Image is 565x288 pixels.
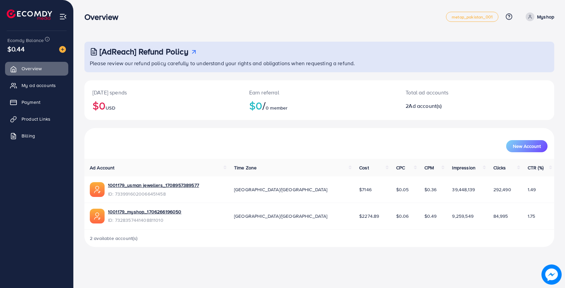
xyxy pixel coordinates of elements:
span: Ad Account [90,164,115,171]
span: [GEOGRAPHIC_DATA]/[GEOGRAPHIC_DATA] [234,186,328,193]
span: Ad account(s) [409,102,442,110]
span: metap_pakistan_001 [452,15,493,19]
img: ic-ads-acc.e4c84228.svg [90,182,105,197]
span: $0.49 [424,213,437,219]
p: Myshop [537,13,554,21]
span: ID: 7339916020066451458 [108,191,199,197]
span: $7146 [359,186,372,193]
img: menu [59,13,67,20]
p: Total ad accounts [406,88,507,96]
span: / [262,98,266,113]
span: $0.06 [396,213,409,219]
span: $0.36 [424,186,437,193]
span: My ad accounts [22,82,56,89]
img: ic-ads-acc.e4c84228.svg [90,209,105,223]
span: $0.44 [7,44,25,54]
span: Time Zone [234,164,257,171]
span: 84,995 [493,213,508,219]
a: My ad accounts [5,79,68,92]
span: New Account [513,144,541,149]
span: Overview [22,65,42,72]
h2: $0 [249,99,390,112]
img: logo [7,9,52,20]
span: Clicks [493,164,506,171]
a: 1001179_myshop_1706266196050 [108,208,181,215]
span: ID: 7328357441408811010 [108,217,181,223]
h2: $0 [92,99,233,112]
img: image [541,264,562,285]
h3: Overview [84,12,124,22]
a: Overview [5,62,68,75]
span: [GEOGRAPHIC_DATA]/[GEOGRAPHIC_DATA] [234,213,328,219]
p: [DATE] spends [92,88,233,96]
a: 1001179_usman jewellers_1708957389577 [108,182,199,189]
span: Ecomdy Balance [7,37,44,44]
span: $0.05 [396,186,409,193]
span: Payment [22,99,40,106]
h3: [AdReach] Refund Policy [100,47,188,56]
span: $2274.89 [359,213,379,219]
span: 1.75 [528,213,535,219]
span: Product Links [22,116,50,122]
span: CPC [396,164,405,171]
span: Cost [359,164,369,171]
span: 0 member [266,105,288,111]
span: USD [106,105,115,111]
span: 2 available account(s) [90,235,138,242]
p: Earn referral [249,88,390,96]
p: Please review our refund policy carefully to understand your rights and obligations when requesti... [90,59,550,67]
a: Payment [5,95,68,109]
a: Billing [5,129,68,142]
span: CPM [424,164,434,171]
a: Product Links [5,112,68,126]
span: CTR (%) [528,164,543,171]
span: 9,259,549 [452,213,473,219]
a: Myshop [523,12,554,21]
span: 292,490 [493,186,511,193]
button: New Account [506,140,548,152]
span: Billing [22,132,35,139]
span: 1.49 [528,186,536,193]
h2: 2 [406,103,507,109]
span: 39,448,139 [452,186,475,193]
a: metap_pakistan_001 [446,12,498,22]
span: Impression [452,164,476,171]
img: image [59,46,66,53]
